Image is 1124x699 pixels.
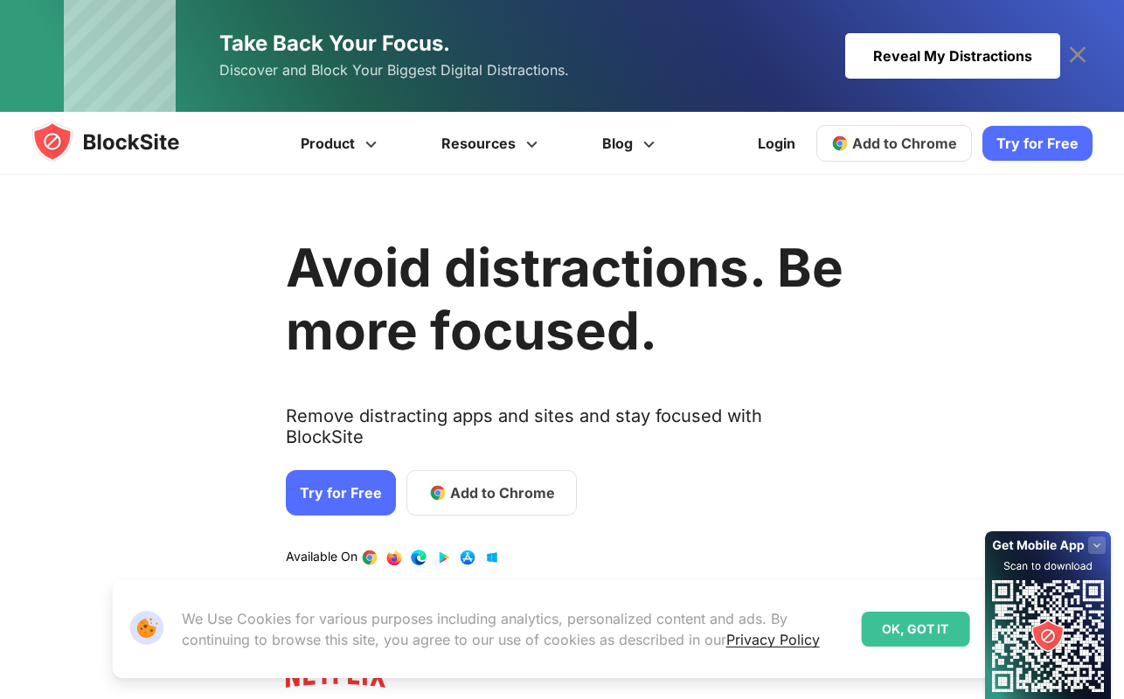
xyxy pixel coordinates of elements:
a: Add to Chrome [816,125,972,162]
a: Privacy Policy [726,631,820,648]
text: Remove distracting apps and sites and stay focused with BlockSite [286,405,843,461]
a: Add to Chrome [406,470,577,516]
a: Resources [412,112,572,175]
span: Add to Chrome [852,135,957,152]
span: Take Back Your Focus. [219,31,450,56]
img: chrome-icon.svg [831,135,849,152]
span: Discover and Block Your Biggest Digital Distractions. [219,58,569,83]
div: OK, GOT IT [861,612,969,647]
img: blocksite-icon.5d769676.svg [31,121,213,163]
a: Login [747,122,806,164]
a: Try for Free [286,470,396,516]
h1: Avoid distractions. Be more focused. [286,236,843,362]
button: Close [979,618,1002,640]
text: Available On [286,549,357,566]
div: Reveal My Distractions [845,33,1060,79]
a: Product [271,112,412,175]
a: Blog [572,112,690,175]
p: We Use Cookies for various purposes including analytics, personalized content and ads. By continu... [182,608,848,650]
span: Add to Chrome [450,482,555,503]
a: Try for Free [982,126,1093,161]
